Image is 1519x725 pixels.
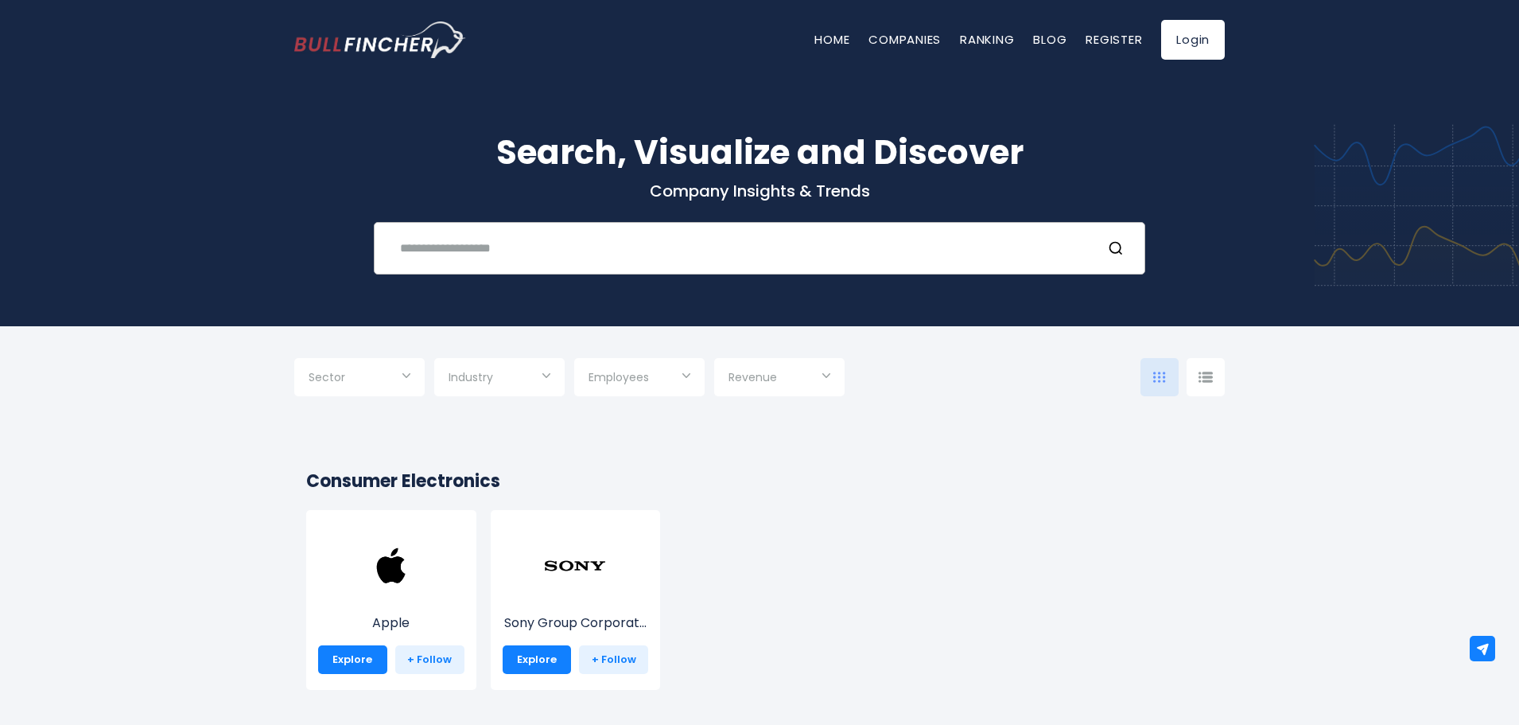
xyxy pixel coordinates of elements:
[589,364,690,393] input: Selection
[814,31,849,48] a: Home
[294,127,1225,177] h1: Search, Visualize and Discover
[318,614,464,633] p: Apple
[318,563,464,633] a: Apple
[960,31,1014,48] a: Ranking
[309,364,410,393] input: Selection
[503,563,649,633] a: Sony Group Corporat...
[395,645,464,674] a: + Follow
[449,364,550,393] input: Selection
[1198,372,1213,383] img: icon-comp-list-view.svg
[294,21,466,58] img: Bullfincher logo
[503,645,572,674] a: Explore
[543,534,607,598] img: SONY.png
[1108,238,1129,259] button: Search
[1161,20,1225,60] a: Login
[579,645,648,674] a: + Follow
[589,370,649,384] span: Employees
[306,468,1213,494] h2: Consumer Electronics
[728,364,830,393] input: Selection
[1033,31,1066,48] a: Blog
[503,614,649,633] p: Sony Group Corporation
[318,645,387,674] a: Explore
[294,21,465,58] a: Go to homepage
[449,370,493,384] span: Industry
[1086,31,1142,48] a: Register
[728,370,777,384] span: Revenue
[294,181,1225,201] p: Company Insights & Trends
[359,534,423,598] img: AAPL.png
[868,31,941,48] a: Companies
[309,370,345,384] span: Sector
[1153,372,1166,383] img: icon-comp-grid.svg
